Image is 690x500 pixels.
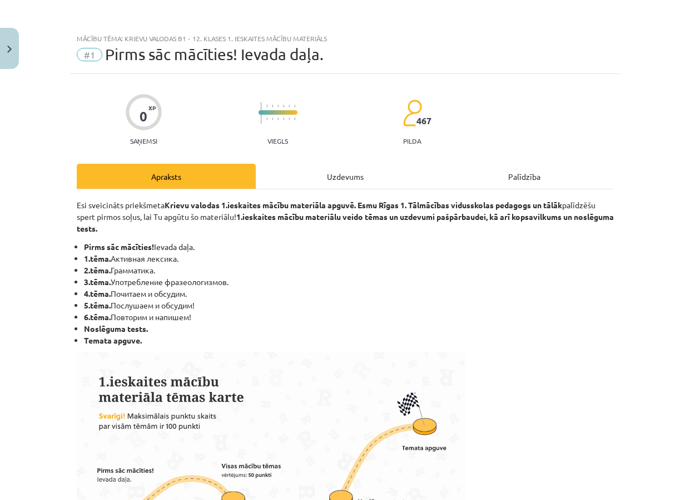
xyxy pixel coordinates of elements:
[84,335,142,345] b: Temata apguve.
[403,99,422,127] img: students-c634bb4e5e11cddfef0936a35e636f08e4e9abd3cc4e673bd6f9a4125e45ecb1.svg
[266,117,267,120] img: icon-short-line-57e1e144782c952c97e751825c79c345078a6d821885a25fce030b3d8c18986b.svg
[84,300,111,310] b: 5.tēma.
[272,105,273,107] img: icon-short-line-57e1e144782c952c97e751825c79c345078a6d821885a25fce030b3d8c18986b.svg
[140,109,147,124] div: 0
[84,265,111,275] b: 2.tēma.
[403,137,421,145] p: pilda
[77,199,614,234] p: Esi sveicināts priekšmeta palīdzēšu spert pirmos soļus, lai Tu apgūtu šo materiālu!
[294,105,295,107] img: icon-short-line-57e1e144782c952c97e751825c79c345078a6d821885a25fce030b3d8c18986b.svg
[84,253,111,263] b: 1.tēma.
[84,242,154,252] b: Pirms sāc mācīties!
[289,105,290,107] img: icon-short-line-57e1e144782c952c97e751825c79c345078a6d821885a25fce030b3d8c18986b.svg
[256,164,435,189] div: Uzdevums
[294,117,295,120] img: icon-short-line-57e1e144782c952c97e751825c79c345078a6d821885a25fce030b3d8c18986b.svg
[277,117,279,120] img: icon-short-line-57e1e144782c952c97e751825c79c345078a6d821885a25fce030b3d8c18986b.svg
[84,300,614,311] li: Послушаем и обсудим!
[84,288,614,300] li: Почитаем и обсудим.
[148,105,156,111] span: XP
[77,48,102,61] span: #1
[7,46,12,53] img: icon-close-lesson-0947bae3869378f0d4975bcd49f059093ad1ed9edebbc8119c70593378902aed.svg
[267,137,288,145] p: Viegls
[283,105,284,107] img: icon-short-line-57e1e144782c952c97e751825c79c345078a6d821885a25fce030b3d8c18986b.svg
[84,264,614,276] li: Грамматика.
[272,117,273,120] img: icon-short-line-57e1e144782c952c97e751825c79c345078a6d821885a25fce030b3d8c18986b.svg
[84,323,148,334] b: Noslēguma tests.
[277,105,279,107] img: icon-short-line-57e1e144782c952c97e751825c79c345078a6d821885a25fce030b3d8c18986b.svg
[283,117,284,120] img: icon-short-line-57e1e144782c952c97e751825c79c345078a6d821885a25fce030b3d8c18986b.svg
[126,137,162,145] p: Saņemsi
[435,164,614,189] div: Palīdzība
[105,45,324,63] span: Pirms sāc mācīties! Ievada daļa.
[289,117,290,120] img: icon-short-line-57e1e144782c952c97e751825c79c345078a6d821885a25fce030b3d8c18986b.svg
[416,116,431,126] span: 467
[84,311,614,323] li: Повторим и напишем!
[261,102,262,124] img: icon-long-line-d9ea69661e0d244f92f715978eff75569469978d946b2353a9bb055b3ed8787d.svg
[84,277,111,287] b: 3.tēma.
[84,276,614,288] li: Употребление фразеологизмов.
[84,312,111,322] b: 6.tēma.
[84,253,614,264] li: Активная лексика.
[84,241,614,253] li: Ievada daļa.
[165,200,562,210] strong: Krievu valodas 1.ieskaites mācību materiāla apguvē. Esmu Rīgas 1. Tālmācības vidusskolas pedagogs...
[84,288,111,298] b: 4.tēma.
[77,164,256,189] div: Apraksts
[77,35,614,42] div: Mācību tēma: Krievu valodas b1 - 12. klases 1. ieskaites mācību materiāls
[77,212,614,233] strong: 1.ieskaites mācību materiālu veido tēmas un uzdevumi pašpārbaudei, kā arī kopsavilkums un noslēgu...
[266,105,267,107] img: icon-short-line-57e1e144782c952c97e751825c79c345078a6d821885a25fce030b3d8c18986b.svg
